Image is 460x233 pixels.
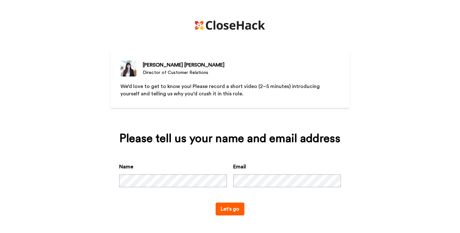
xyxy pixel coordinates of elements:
[143,69,225,76] div: Director of Customer Relations
[120,60,136,76] img: Director of Customer Relations
[233,163,246,171] label: Email
[143,61,225,69] div: [PERSON_NAME] [PERSON_NAME]
[195,20,265,30] img: https://cdn.bonjoro.com/media/8ef20797-8052-423f-a066-3a70dff60c56/6f41e73b-fbe8-40a5-8aec-628176...
[216,203,244,215] button: Let's go
[119,163,133,171] label: Name
[120,84,321,96] span: We’d love to get to know you! Please record a short video (2–5 minutes) introducing yourself and ...
[119,132,341,145] div: Please tell us your name and email address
